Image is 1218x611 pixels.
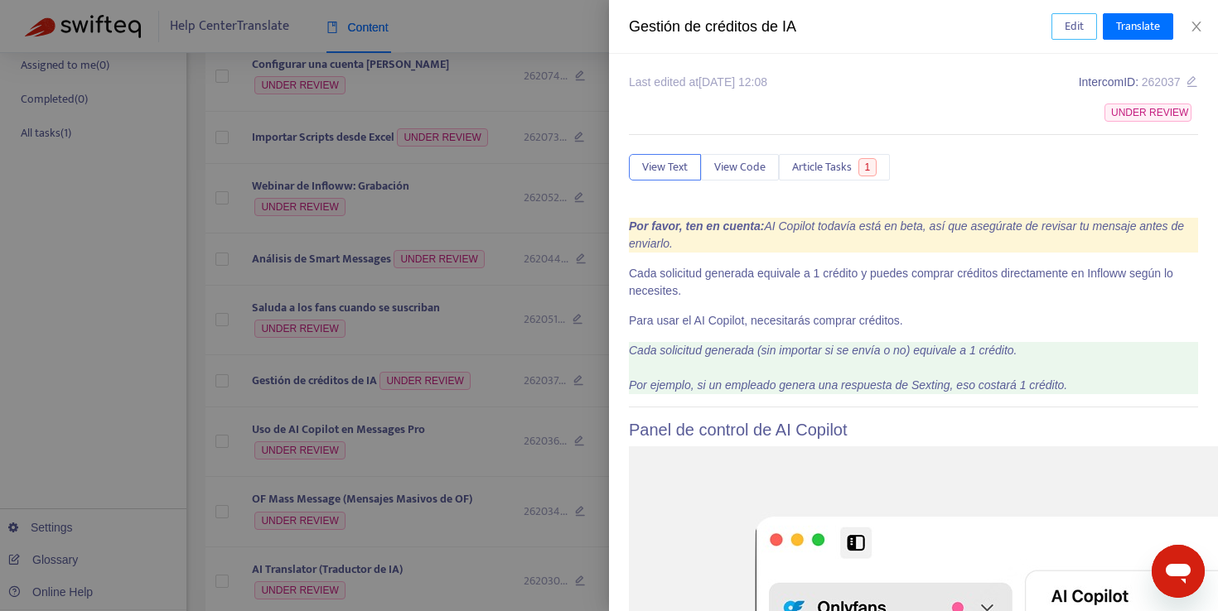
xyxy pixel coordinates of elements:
span: 1 [858,158,877,176]
i: Cada solicitud generada (sin importar si se envía o no) equivale a 1 crédito. ​ Por ejemplo, si u... [629,344,1067,392]
p: Cada solicitud generada equivale a 1 crédito y puedes comprar créditos directamente en Infloww se... [629,265,1198,300]
p: Para usar el AI Copilot, necesitarás comprar créditos. [629,312,1198,330]
div: Gestión de créditos de IA [629,16,1051,38]
button: Close [1185,19,1208,35]
span: Translate [1116,17,1160,36]
i: Por favor, ten en cuenta: [629,219,764,233]
i: AI Copilot todavía está en beta, así que asegúrate de revisar tu mensaje antes de enviarlo. [629,219,1184,250]
button: Article Tasks1 [779,154,890,180]
span: View Text [642,158,688,176]
span: UNDER REVIEW [1104,103,1191,122]
span: 262037 [1142,75,1181,89]
div: Last edited at [DATE] 12:08 [629,74,767,91]
iframe: Button to launch messaging window [1152,545,1205,598]
span: close [1190,20,1203,33]
button: View Code [701,154,779,180]
span: Edit [1065,17,1084,36]
span: View Code [714,158,766,176]
button: View Text [629,154,701,180]
div: Intercom ID: [1079,74,1198,91]
span: Article Tasks [792,158,852,176]
h2: Panel de control de AI Copilot [629,420,1198,440]
button: Translate [1103,13,1173,40]
button: Edit [1051,13,1097,40]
